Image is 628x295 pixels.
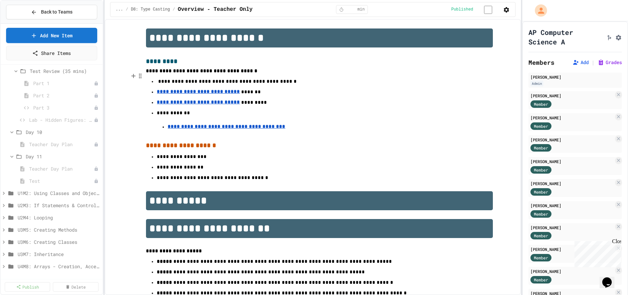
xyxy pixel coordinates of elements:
[94,118,99,122] div: Unpublished
[530,81,543,86] div: Admin
[53,282,98,292] a: Delete
[606,33,612,41] button: Click to see fork details
[33,92,94,99] span: Part 2
[173,7,175,12] span: /
[600,268,621,288] iframe: chat widget
[26,153,100,160] span: Day 11
[94,166,99,171] div: Unpublished
[528,3,549,18] div: My Account
[29,177,94,184] span: Test
[41,8,72,16] span: Back to Teams
[5,282,50,292] a: Publish
[18,214,100,221] span: U2M4: Looping
[530,115,614,121] div: [PERSON_NAME]
[534,123,548,129] span: Member
[33,104,94,111] span: Part 3
[94,81,99,86] div: Unpublished
[530,180,614,186] div: [PERSON_NAME]
[598,59,622,66] button: Grades
[530,93,614,99] div: [PERSON_NAME]
[615,33,622,41] button: Assignment Settings
[534,233,548,239] span: Member
[6,5,97,19] button: Back to Teams
[357,7,365,12] span: min
[530,268,614,274] div: [PERSON_NAME]
[451,7,473,12] span: Published
[534,277,548,283] span: Member
[94,142,99,147] div: Unpublished
[18,263,100,270] span: U4M8: Arrays - Creation, Access & Traversal
[33,80,94,87] span: Part 1
[534,189,548,195] span: Member
[18,226,100,233] span: U3M5: Creating Methods
[6,28,97,43] a: Add New Item
[29,116,94,123] span: Lab - Hidden Figures: Launch Weight Calculator
[591,58,595,66] span: |
[94,179,99,183] div: Unpublished
[94,105,99,110] div: Unpublished
[572,59,589,66] button: Add
[94,93,99,98] div: Unpublished
[178,5,253,14] span: Overview - Teacher Only
[534,255,548,261] span: Member
[528,27,603,46] h1: AP Computer Science A
[534,145,548,151] span: Member
[534,211,548,217] span: Member
[530,224,614,231] div: [PERSON_NAME]
[29,141,94,148] span: Teacher Day Plan
[534,101,548,107] span: Member
[116,7,123,12] span: ...
[534,167,548,173] span: Member
[530,246,614,252] div: [PERSON_NAME]
[530,202,614,209] div: [PERSON_NAME]
[6,46,97,60] a: Share Items
[126,7,128,12] span: /
[18,238,100,245] span: U3M6: Creating Classes
[18,190,100,197] span: U1M2: Using Classes and Objects
[572,238,621,267] iframe: chat widget
[18,251,100,258] span: U3M7: Inheritance
[530,137,614,143] div: [PERSON_NAME]
[26,129,100,136] span: Day 10
[30,67,100,75] span: Test Review (35 mins)
[476,6,500,14] input: publish toggle
[528,58,554,67] h2: Members
[3,3,47,43] div: Chat with us now!Close
[131,7,170,12] span: D8: Type Casting
[29,165,94,172] span: Teacher Day Plan
[18,202,100,209] span: U2M3: If Statements & Control Flow
[530,74,620,80] div: [PERSON_NAME]
[530,158,614,164] div: [PERSON_NAME]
